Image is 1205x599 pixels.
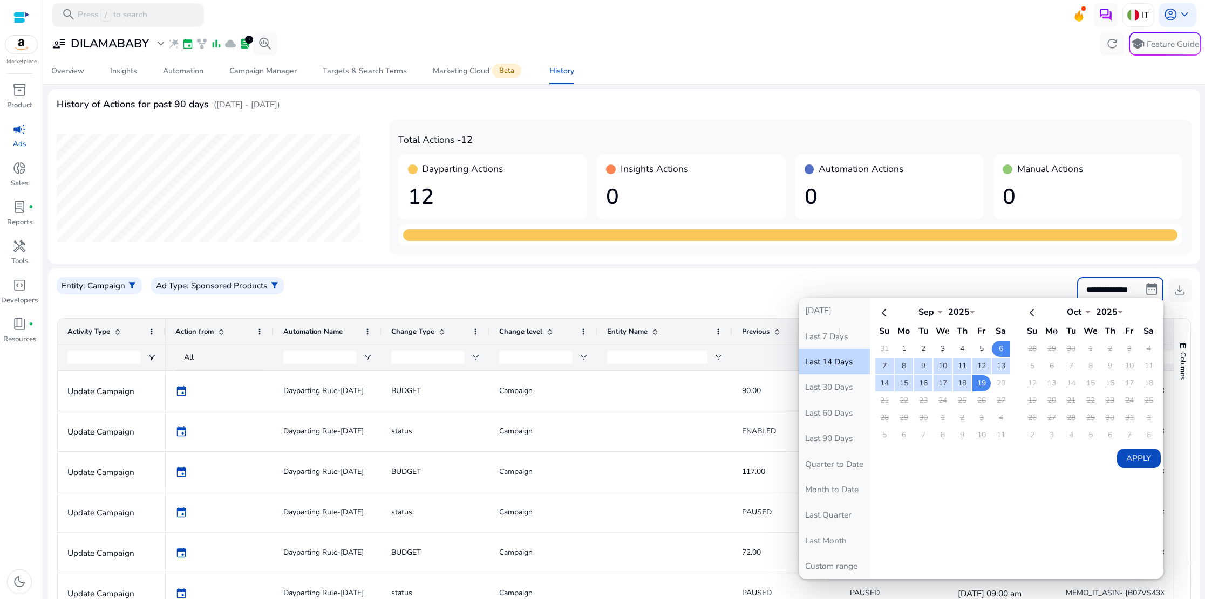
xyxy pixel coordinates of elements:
div: Oct [1058,306,1091,318]
button: Open Filter Menu [147,353,156,362]
span: fiber_manual_record [29,205,33,210]
span: handyman [12,239,26,253]
button: Open Filter Menu [579,353,588,362]
span: Columns [1178,352,1188,380]
h1: 0 [805,184,975,210]
span: download [1173,283,1187,297]
p: Entity [62,279,83,292]
button: Open Filter Menu [714,353,723,362]
span: Action from [175,327,214,336]
h4: Automation Actions [819,163,903,175]
button: schoolFeature Guide [1129,32,1201,56]
span: Entity Name [607,327,648,336]
button: Last Month [799,528,870,553]
button: Open Filter Menu [363,353,372,362]
span: filter_alt [270,281,280,291]
p: IT [1142,5,1149,24]
h1: 0 [606,184,776,210]
button: Last 90 Days [799,425,870,451]
span: donut_small [12,161,26,175]
span: Dayparting Rule-[DATE] [283,420,364,442]
span: cloud [224,38,236,50]
p: Ads [13,139,26,150]
span: ENABLED [742,426,776,436]
button: Month to Date [799,477,870,502]
div: Targets & Search Terms [323,67,407,75]
span: dark_mode [12,575,26,589]
span: expand_more [154,37,168,51]
span: event [175,587,187,599]
div: Overview [51,67,84,75]
span: refresh [1105,37,1119,51]
div: [PERSON_NAME]: [DOMAIN_NAME] [28,28,154,37]
span: Dayparting Rule-[DATE] [283,380,364,402]
span: 90.00 [742,385,761,396]
span: Campaign [499,466,533,477]
p: Reports [7,217,32,228]
span: event [175,425,187,437]
span: Campaign [499,507,533,517]
span: campaign [12,122,26,136]
p: Feature Guide [1147,38,1199,50]
span: bar_chart [210,38,222,50]
span: Change Type [391,327,434,336]
span: filter_alt [127,281,137,291]
button: Last 14 Days [799,349,870,374]
span: BUDGET [391,385,421,396]
span: Campaign [499,385,533,396]
span: school [1131,37,1145,51]
input: Change level Filter Input [499,351,573,364]
input: Activity Type Filter Input [67,351,141,364]
span: keyboard_arrow_down [1177,8,1192,22]
input: Entity Name Filter Input [607,351,707,364]
div: Dominio [57,64,83,71]
span: wand_stars [168,38,180,50]
div: Insights [110,67,137,75]
div: Automation [163,67,203,75]
span: Campaign [499,588,533,598]
span: event [175,385,187,397]
span: Dayparting Rule-[DATE] [283,541,364,563]
p: Resources [3,334,36,345]
span: Beta [492,64,521,78]
p: Developers [1,295,38,306]
button: Last Quarter [799,502,870,527]
button: Last 7 Days [799,323,870,349]
span: fiber_manual_record [29,322,33,327]
p: Update Campaign [67,501,156,524]
button: Last 30 Days [799,374,870,400]
button: Apply [1117,449,1161,468]
span: Campaign [499,426,533,436]
img: tab_keywords_by_traffic_grey.svg [108,63,117,71]
p: : Campaign [83,279,125,292]
img: website_grey.svg [17,28,26,37]
span: search [62,8,76,22]
div: 2025 [1091,306,1123,318]
span: user_attributes [52,37,66,51]
h3: DILAMABABY [71,37,149,51]
h4: Manual Actions [1017,163,1083,175]
span: event [175,466,187,478]
span: lab_profile [239,38,251,50]
span: status [391,507,412,517]
p: : Sponsored Products [187,279,267,292]
div: Keyword (traffico) [120,64,179,71]
h4: Total Actions - [398,134,1182,146]
p: Ad Type [156,279,187,292]
p: Update Campaign [67,421,156,443]
span: account_circle [1163,8,1177,22]
button: Quarter to Date [799,451,870,476]
span: status [391,588,412,598]
button: Last 60 Days [799,400,870,425]
div: Campaign Manager [229,67,297,75]
button: search_insights [253,32,277,56]
span: All [184,352,194,362]
input: Automation Name Filter Input [283,351,357,364]
span: code_blocks [12,278,26,292]
div: 2025 [943,306,975,318]
span: family_history [196,38,208,50]
span: status [391,426,412,436]
span: event [182,38,194,50]
span: book_4 [12,317,26,331]
span: Activity Type [67,327,110,336]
